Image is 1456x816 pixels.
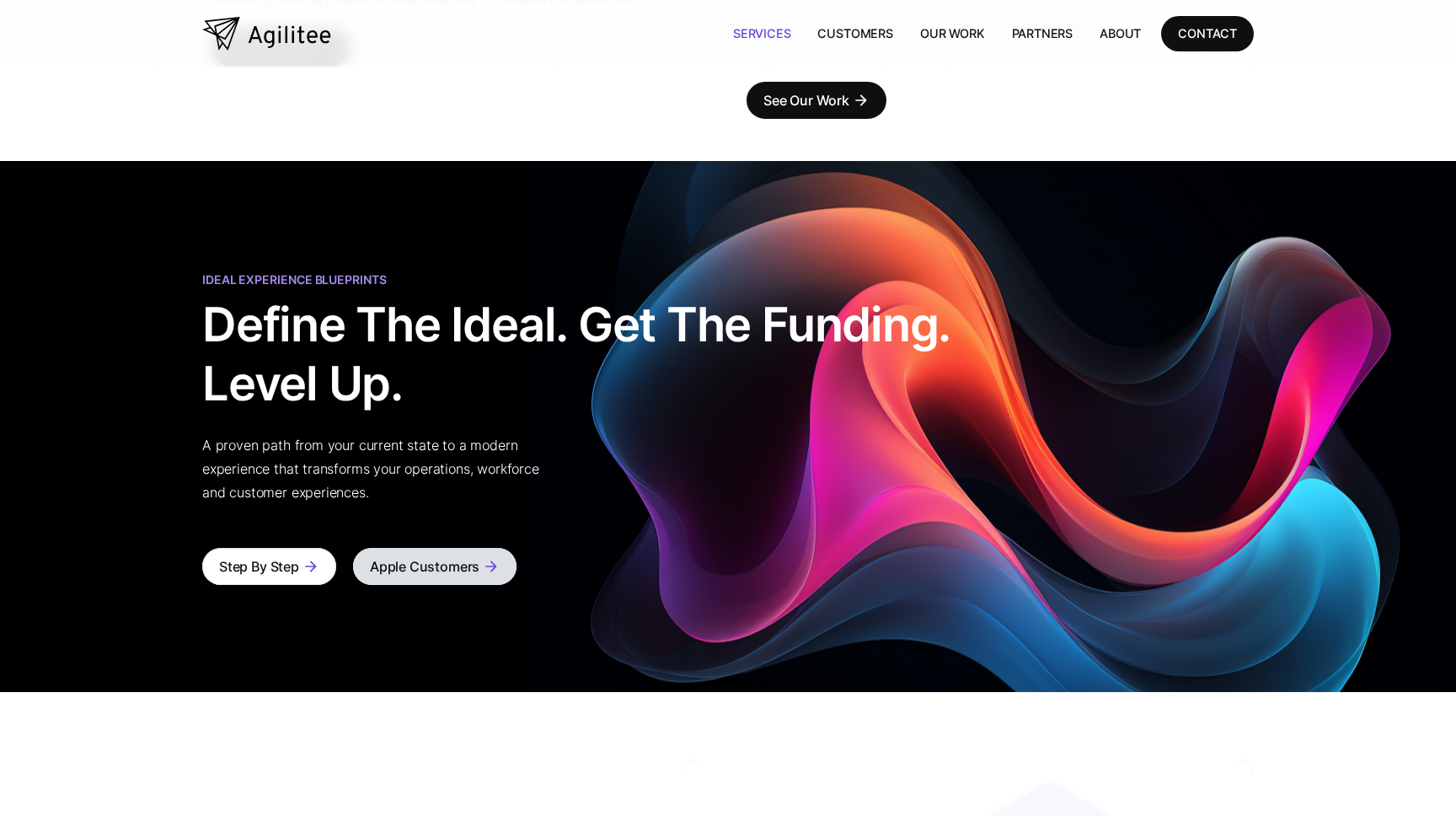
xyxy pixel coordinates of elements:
[747,82,886,119] a: See Our Workarrow_forward
[202,548,336,585] a: Step By Steparrow_forward
[302,558,319,575] div: arrow_forward
[804,16,906,51] a: Customers
[763,89,849,112] div: See Our Work
[353,548,517,585] a: Apple Customersarrow_forward
[1086,16,1154,51] a: About
[202,268,1200,292] div: IDEAL EXPERIENCE BLUEPRINTS
[370,555,479,578] div: Apple Customers
[202,295,1000,413] h1: Define The Ideal. Get The Funding. Level Up.
[853,92,870,109] div: arrow_forward
[202,17,331,51] a: home
[720,16,805,51] a: Services
[998,16,1087,51] a: Partners
[907,16,998,51] a: Our Work
[1178,23,1237,44] div: CONTACT
[483,558,500,575] div: arrow_forward
[202,433,548,504] p: A proven path from your current state to a modern experience that transforms your operations, wor...
[219,555,299,578] div: Step By Step
[1161,16,1254,51] a: CONTACT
